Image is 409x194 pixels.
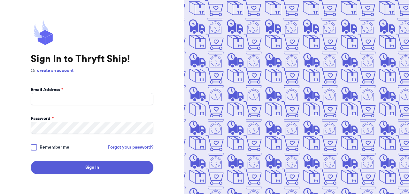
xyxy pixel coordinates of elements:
p: Or [31,67,153,74]
span: Remember me [40,144,69,151]
label: Password [31,115,54,122]
label: Email Address [31,87,63,93]
a: create an account [37,68,73,73]
button: Sign In [31,161,153,174]
a: Forgot your password? [108,144,153,151]
h1: Sign In to Thryft Ship! [31,53,153,65]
